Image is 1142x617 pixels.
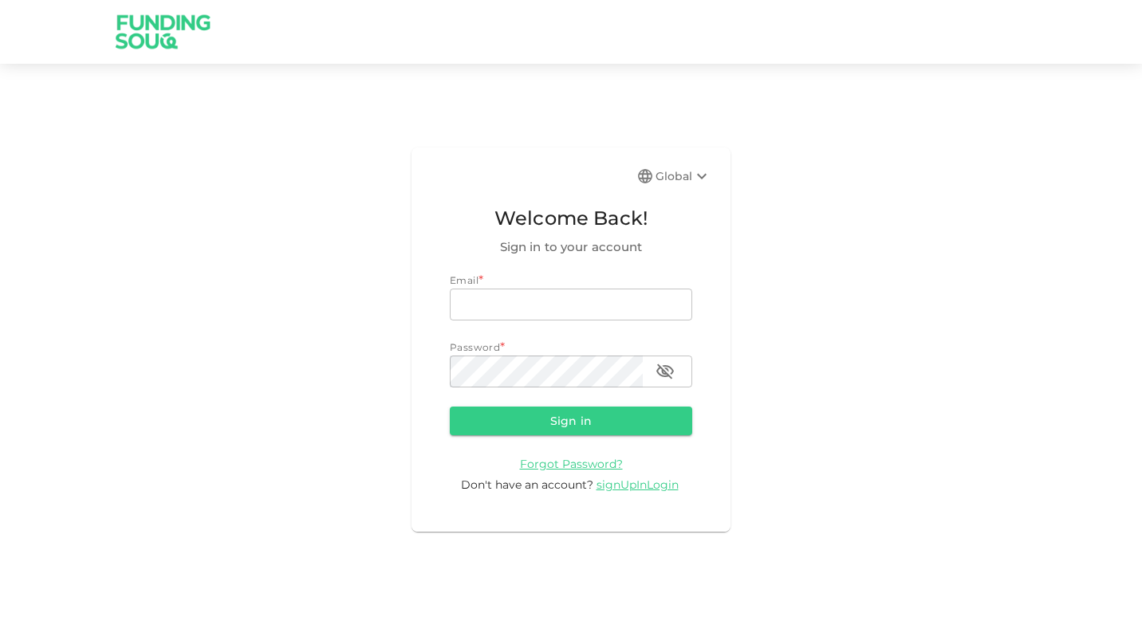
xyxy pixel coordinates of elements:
span: Password [450,341,500,353]
button: Sign in [450,407,692,435]
input: email [450,289,692,320]
div: Global [656,167,711,186]
input: password [450,356,643,387]
span: Forgot Password? [520,457,623,471]
span: Don't have an account? [461,477,593,492]
span: Sign in to your account [450,238,692,257]
span: Email [450,274,478,286]
span: signUpInLogin [597,477,679,492]
span: Welcome Back! [450,203,692,234]
a: Forgot Password? [520,456,623,471]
